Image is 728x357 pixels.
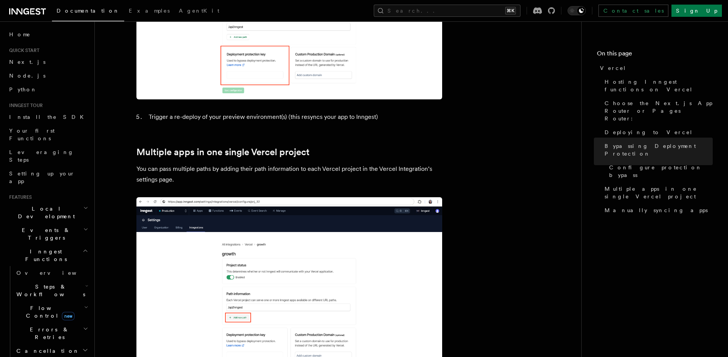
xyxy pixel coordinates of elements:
a: Configure protection bypass [606,161,713,182]
button: Errors & Retries [13,323,90,344]
a: Setting up your app [6,167,90,188]
a: Documentation [52,2,124,21]
span: Documentation [57,8,120,14]
span: Node.js [9,73,45,79]
a: Your first Functions [6,124,90,145]
a: Node.js [6,69,90,83]
a: Bypassing Deployment Protection [602,139,713,161]
span: Manually syncing apps [605,206,708,214]
a: Multiple apps in one single Vercel project [602,182,713,203]
a: Home [6,28,90,41]
span: Examples [129,8,170,14]
span: Inngest Functions [6,248,83,263]
a: Deploying to Vercel [602,125,713,139]
a: Manually syncing apps [602,203,713,217]
span: Quick start [6,47,39,54]
button: Search...⌘K [374,5,520,17]
h4: On this page [597,49,713,61]
span: Inngest tour [6,102,43,109]
button: Events & Triggers [6,223,90,245]
a: Next.js [6,55,90,69]
a: Vercel [597,61,713,75]
a: Sign Up [671,5,722,17]
span: new [62,312,75,320]
span: Hosting Inngest functions on Vercel [605,78,713,93]
span: Flow Control [13,304,84,320]
button: Flow Controlnew [13,301,90,323]
span: Configure protection bypass [609,164,713,179]
a: Contact sales [598,5,668,17]
span: Deploying to Vercel [605,128,693,136]
span: Local Development [6,205,83,220]
a: Leveraging Steps [6,145,90,167]
button: Steps & Workflows [13,280,90,301]
span: Cancellation [13,347,79,355]
span: Leveraging Steps [9,149,74,163]
span: Home [9,31,31,38]
span: Vercel [600,64,626,72]
a: Overview [13,266,90,280]
span: Bypassing Deployment Protection [605,142,713,157]
a: Hosting Inngest functions on Vercel [602,75,713,96]
a: Multiple apps in one single Vercel project [136,147,310,157]
span: Setting up your app [9,170,75,184]
span: Features [6,194,32,200]
a: Python [6,83,90,96]
a: Install the SDK [6,110,90,124]
kbd: ⌘K [505,7,516,15]
button: Toggle dark mode [567,6,586,15]
span: Python [9,86,37,92]
span: Steps & Workflows [13,283,85,298]
span: Next.js [9,59,45,65]
a: Examples [124,2,174,21]
span: Multiple apps in one single Vercel project [605,185,713,200]
span: Your first Functions [9,128,55,141]
a: Choose the Next.js App Router or Pages Router: [602,96,713,125]
span: Errors & Retries [13,326,83,341]
span: Overview [16,270,95,276]
button: Local Development [6,202,90,223]
p: You can pass multiple paths by adding their path information to each Vercel project in the Vercel... [136,164,442,185]
span: Install the SDK [9,114,88,120]
li: Trigger a re-deploy of your preview environment(s) (this resyncs your app to Inngest) [146,112,442,122]
span: Events & Triggers [6,226,83,242]
span: Choose the Next.js App Router or Pages Router: [605,99,713,122]
button: Inngest Functions [6,245,90,266]
a: AgentKit [174,2,224,21]
span: AgentKit [179,8,219,14]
